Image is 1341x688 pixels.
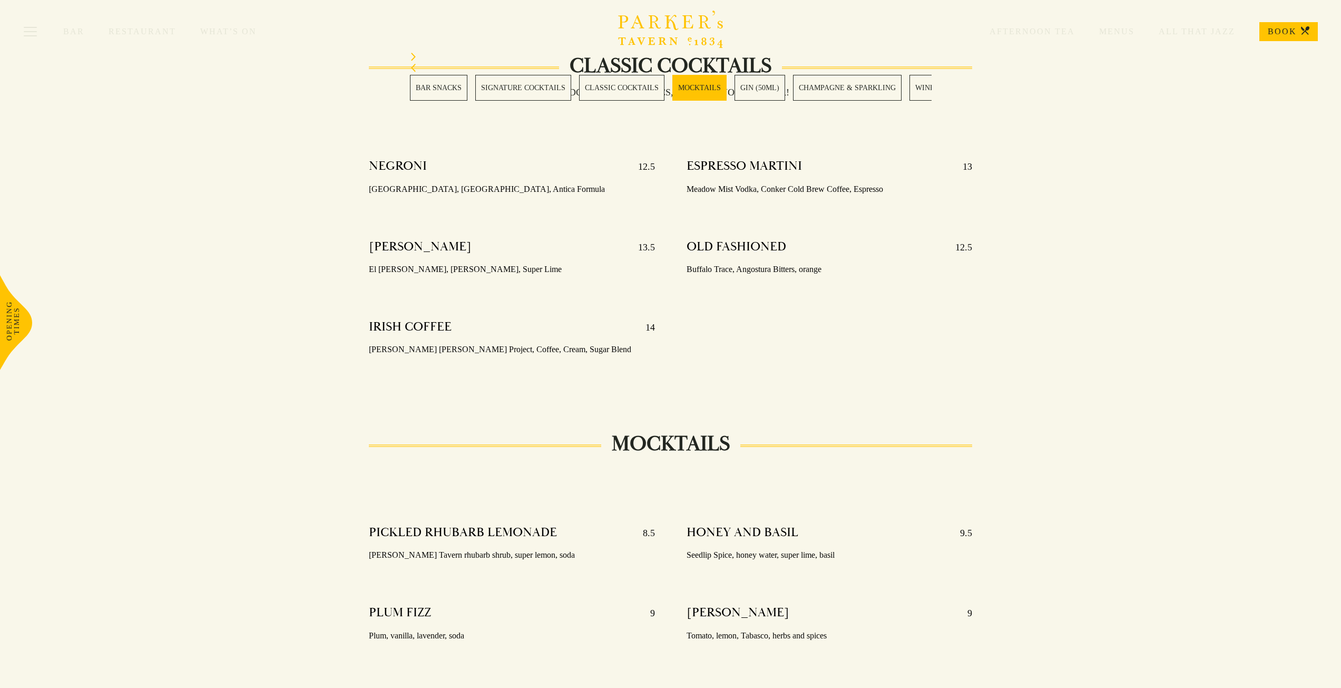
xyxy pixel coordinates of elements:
p: 9.5 [950,525,972,541]
h4: OLD FASHIONED [687,239,786,256]
a: 3 / 28 [579,75,664,101]
div: Previous slide [410,64,932,75]
p: 14 [635,319,655,336]
p: Meadow Mist Vodka, Conker Cold Brew Coffee, Espresso [687,182,973,197]
h4: PICKLED RHUBARB LEMONADE [369,525,557,541]
h4: HONEY AND BASIL [687,525,798,541]
h2: MOCKTAILS [601,431,740,457]
h4: NEGRONI [369,158,427,175]
p: Buffalo Trace, Angostura Bitters, orange [687,262,973,277]
a: 1 / 28 [410,75,467,101]
h4: PLUM FIZZ [369,605,431,622]
a: 2 / 28 [475,75,571,101]
p: [PERSON_NAME] [PERSON_NAME] Project, Coffee, Cream, Sugar Blend [369,342,655,357]
a: 5 / 28 [735,75,785,101]
p: 13 [952,158,972,175]
p: 12.5 [628,158,655,175]
a: 6 / 28 [793,75,902,101]
a: 7 / 28 [909,75,945,101]
p: 9 [640,605,655,622]
h4: ESPRESSO MARTINI [687,158,802,175]
p: 8.5 [632,525,655,541]
p: El [PERSON_NAME], [PERSON_NAME], Super Lime [369,262,655,277]
p: [PERSON_NAME] Tavern rhubarb shrub, super lemon, soda [369,548,655,563]
p: 9 [957,605,972,622]
p: 13.5 [628,239,655,256]
p: Plum, vanilla, lavender, soda [369,628,655,644]
h4: IRISH COFFEE [369,319,452,336]
p: Seedlip Spice, honey water, super lime, basil [687,548,973,563]
p: 12.5 [945,239,972,256]
p: Tomato, lemon, Tabasco, herbs and spices [687,628,973,644]
a: 4 / 28 [672,75,727,101]
h4: [PERSON_NAME] [369,239,472,256]
p: [GEOGRAPHIC_DATA], [GEOGRAPHIC_DATA], Antica Formula [369,182,655,197]
h4: [PERSON_NAME] [687,605,789,622]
